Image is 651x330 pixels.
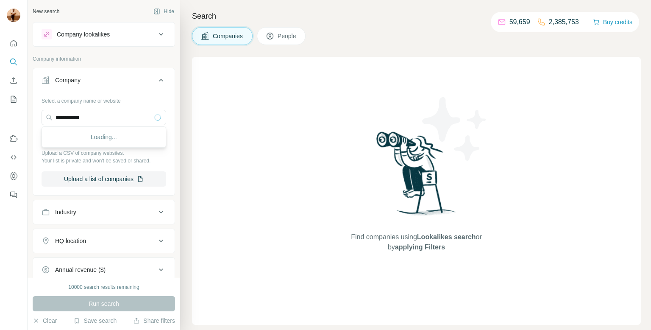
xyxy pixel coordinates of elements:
[33,202,175,222] button: Industry
[192,10,641,22] h4: Search
[44,129,164,145] div: Loading...
[42,94,166,105] div: Select a company name or website
[33,316,57,325] button: Clear
[33,55,175,63] p: Company information
[348,232,484,252] span: Find companies using or by
[55,208,76,216] div: Industry
[7,73,20,88] button: Enrich CSV
[33,8,59,15] div: New search
[278,32,297,40] span: People
[55,76,81,84] div: Company
[593,16,632,28] button: Buy credits
[7,54,20,70] button: Search
[213,32,244,40] span: Companies
[68,283,139,291] div: 10000 search results remaining
[549,17,579,27] p: 2,385,753
[417,233,476,241] span: Lookalikes search
[147,5,180,18] button: Hide
[42,171,166,187] button: Upload a list of companies
[7,36,20,51] button: Quick start
[33,70,175,94] button: Company
[42,149,166,157] p: Upload a CSV of company websites.
[57,30,110,39] div: Company lookalikes
[7,187,20,202] button: Feedback
[133,316,175,325] button: Share filters
[373,129,461,224] img: Surfe Illustration - Woman searching with binoculars
[7,131,20,146] button: Use Surfe on LinkedIn
[55,266,106,274] div: Annual revenue ($)
[417,91,493,167] img: Surfe Illustration - Stars
[33,231,175,251] button: HQ location
[42,157,166,165] p: Your list is private and won't be saved or shared.
[33,260,175,280] button: Annual revenue ($)
[7,150,20,165] button: Use Surfe API
[55,237,86,245] div: HQ location
[33,24,175,45] button: Company lookalikes
[395,243,445,251] span: applying Filters
[73,316,117,325] button: Save search
[7,168,20,184] button: Dashboard
[7,92,20,107] button: My lists
[509,17,530,27] p: 59,659
[7,8,20,22] img: Avatar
